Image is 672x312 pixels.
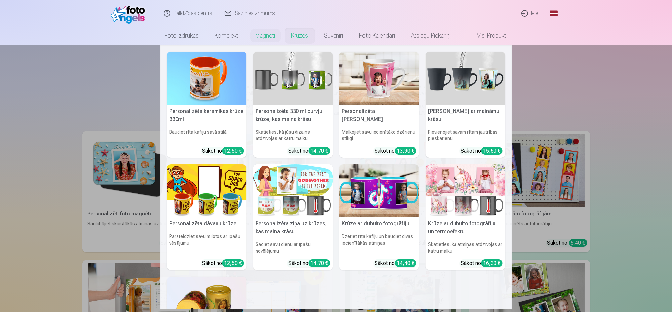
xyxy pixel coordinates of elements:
[316,26,351,45] a: Suvenīri
[426,105,505,126] h5: [PERSON_NAME] ar maināmu krāsu
[481,259,503,267] div: 16,30 €
[461,147,503,155] div: Sākot no
[426,52,505,105] img: Latte krūze ar maināmu krāsu
[253,164,333,270] a: Personalizēta ziņa uz krūzes, kas maina krāsuPersonalizēta ziņa uz krūzes, kas maina krāsuSāciet ...
[253,238,333,257] h6: Sāciet savu dienu ar īpašu novēlējumu
[351,26,403,45] a: Foto kalendāri
[202,259,244,267] div: Sākot no
[339,164,419,217] img: Krūze ar dubulto fotogrāfiju
[375,147,416,155] div: Sākot no
[248,26,283,45] a: Magnēti
[202,147,244,155] div: Sākot no
[289,147,330,155] div: Sākot no
[426,52,505,158] a: Latte krūze ar maināmu krāsu[PERSON_NAME] ar maināmu krāsuPievienojiet savam rītam jautrības pies...
[167,230,247,257] h6: Pārsteidziet savu mīļotos ar īpašu vēstījumu
[283,26,316,45] a: Krūzes
[222,147,244,155] div: 12,50 €
[481,147,503,155] div: 15,60 €
[395,259,416,267] div: 14,40 €
[309,259,330,267] div: 14,70 €
[426,217,505,238] h5: Krūze ar dubulto fotogrāfiju un termoefektu
[167,52,247,158] a: Personalizēta keramikas krūze 330mlPersonalizēta keramikas krūze 330mlBaudiet rīta kafiju savā st...
[426,126,505,144] h6: Pievienojiet savam rītam jautrības pieskārienu
[375,259,416,267] div: Sākot no
[461,259,503,267] div: Sākot no
[111,3,149,24] img: /fa1
[339,105,419,126] h5: Personalizēta [PERSON_NAME]
[253,52,333,105] img: Personalizēta 330 ml burvju krūze, kas maina krāsu
[167,126,247,144] h6: Baudiet rīta kafiju savā stilā
[339,52,419,158] a: Personalizēta Latte krūzePersonalizēta [PERSON_NAME]Malkojiet savu iecienītāko dzērienu stilīgiSā...
[309,147,330,155] div: 14,70 €
[339,217,419,230] h5: Krūze ar dubulto fotogrāfiju
[426,164,505,217] img: Krūze ar dubulto fotogrāfiju un termoefektu
[167,164,247,217] img: Personalizēta dāvanu krūze
[339,164,419,270] a: Krūze ar dubulto fotogrāfijuKrūze ar dubulto fotogrāfijuDzeriet rīta kafiju un baudiet divas ieci...
[253,105,333,126] h5: Personalizēta 330 ml burvju krūze, kas maina krāsu
[253,126,333,144] h6: Skatieties, kā jūsu dizains atdzīvojas ar katru malku
[339,52,419,105] img: Personalizēta Latte krūze
[426,164,505,270] a: Krūze ar dubulto fotogrāfiju un termoefektuKrūze ar dubulto fotogrāfiju un termoefektuSkatieties,...
[289,259,330,267] div: Sākot no
[395,147,416,155] div: 13,90 €
[222,259,244,267] div: 12,50 €
[167,52,247,105] img: Personalizēta keramikas krūze 330ml
[426,238,505,257] h6: Skatieties, kā atmiņas atdzīvojas ar katru malku
[167,217,247,230] h5: Personalizēta dāvanu krūze
[339,230,419,257] h6: Dzeriet rīta kafiju un baudiet divas iecienītākās atmiņas
[253,217,333,238] h5: Personalizēta ziņa uz krūzes, kas maina krāsu
[167,164,247,270] a: Personalizēta dāvanu krūzePersonalizēta dāvanu krūzePārsteidziet savu mīļotos ar īpašu vēstījumuS...
[253,164,333,217] img: Personalizēta ziņa uz krūzes, kas maina krāsu
[339,126,419,144] h6: Malkojiet savu iecienītāko dzērienu stilīgi
[157,26,207,45] a: Foto izdrukas
[253,52,333,158] a: Personalizēta 330 ml burvju krūze, kas maina krāsuPersonalizēta 330 ml burvju krūze, kas maina kr...
[167,105,247,126] h5: Personalizēta keramikas krūze 330ml
[207,26,248,45] a: Komplekti
[403,26,459,45] a: Atslēgu piekariņi
[459,26,516,45] a: Visi produkti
